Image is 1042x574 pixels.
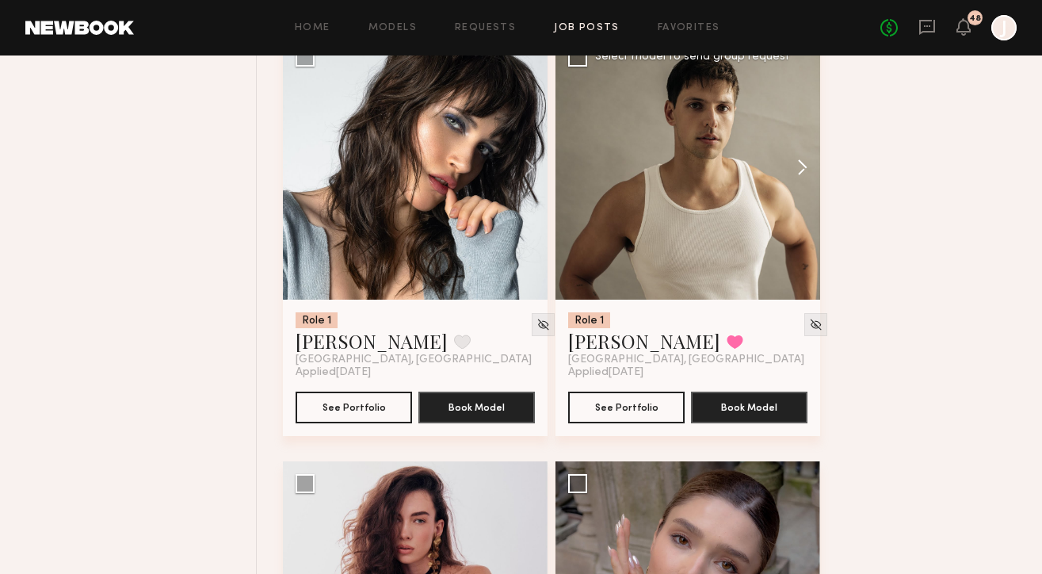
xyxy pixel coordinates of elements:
a: Job Posts [554,23,620,33]
button: See Portfolio [568,392,685,423]
div: Role 1 [296,312,338,328]
a: [PERSON_NAME] [568,328,720,354]
button: Book Model [691,392,807,423]
span: [GEOGRAPHIC_DATA], [GEOGRAPHIC_DATA] [296,354,532,366]
div: Select model to send group request [595,52,790,63]
div: Applied [DATE] [296,366,535,379]
a: Home [295,23,330,33]
a: Models [368,23,417,33]
a: Requests [455,23,516,33]
a: Favorites [658,23,720,33]
a: Book Model [418,400,535,413]
img: Unhide Model [809,318,823,331]
a: J [991,15,1017,40]
img: Unhide Model [536,318,550,331]
span: [GEOGRAPHIC_DATA], [GEOGRAPHIC_DATA] [568,354,804,366]
button: Book Model [418,392,535,423]
a: Book Model [691,400,807,413]
div: Role 1 [568,312,610,328]
div: 48 [969,14,981,23]
div: Applied [DATE] [568,366,807,379]
a: [PERSON_NAME] [296,328,448,354]
button: See Portfolio [296,392,412,423]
